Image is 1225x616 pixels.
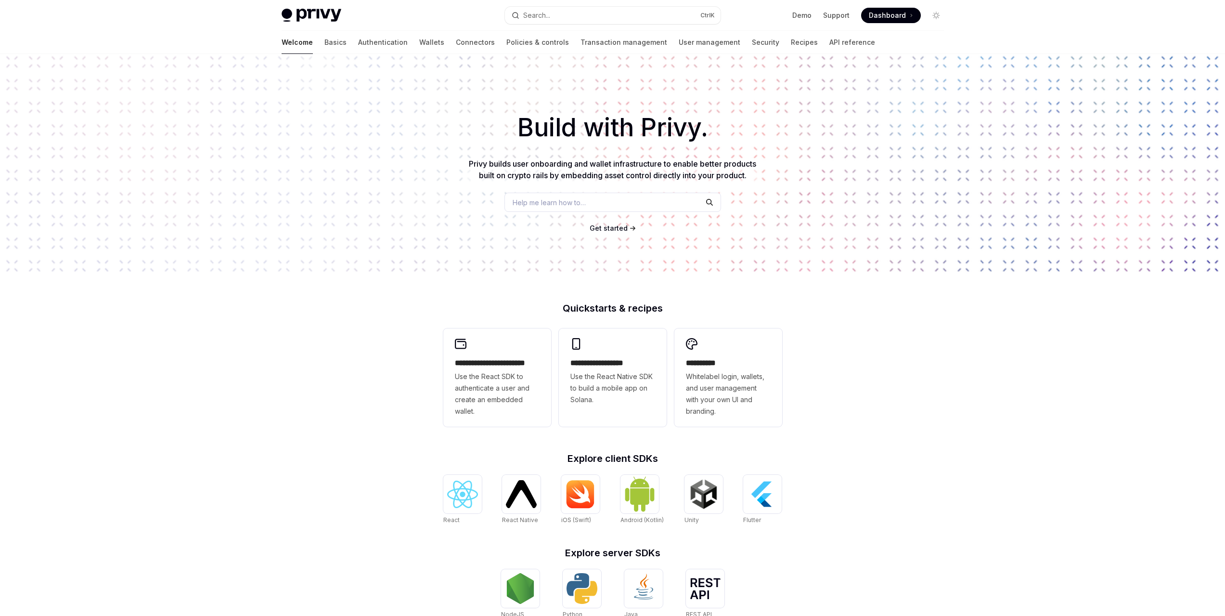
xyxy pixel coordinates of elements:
[561,475,600,525] a: iOS (Swift)iOS (Swift)
[792,11,812,20] a: Demo
[684,475,723,525] a: UnityUnity
[590,224,628,232] span: Get started
[624,476,655,512] img: Android (Kotlin)
[443,516,460,524] span: React
[590,223,628,233] a: Get started
[455,371,540,417] span: Use the React SDK to authenticate a user and create an embedded wallet.
[688,479,719,510] img: Unity
[456,31,495,54] a: Connectors
[506,31,569,54] a: Policies & controls
[674,328,782,427] a: **** *****Whitelabel login, wallets, and user management with your own UI and branding.
[443,475,482,525] a: ReactReact
[829,31,875,54] a: API reference
[747,479,778,510] img: Flutter
[513,197,586,208] span: Help me learn how to…
[443,303,782,313] h2: Quickstarts & recipes
[684,516,699,524] span: Unity
[282,31,313,54] a: Welcome
[928,8,944,23] button: Toggle dark mode
[419,31,444,54] a: Wallets
[628,573,659,604] img: Java
[869,11,906,20] span: Dashboard
[443,548,782,558] h2: Explore server SDKs
[506,480,537,508] img: React Native
[559,328,667,427] a: **** **** **** ***Use the React Native SDK to build a mobile app on Solana.
[686,371,771,417] span: Whitelabel login, wallets, and user management with your own UI and branding.
[620,516,664,524] span: Android (Kotlin)
[15,109,1210,146] h1: Build with Privy.
[502,516,538,524] span: React Native
[505,573,536,604] img: NodeJS
[561,516,591,524] span: iOS (Swift)
[570,371,655,406] span: Use the React Native SDK to build a mobile app on Solana.
[743,516,761,524] span: Flutter
[861,8,921,23] a: Dashboard
[743,475,782,525] a: FlutterFlutter
[580,31,667,54] a: Transaction management
[567,573,597,604] img: Python
[324,31,347,54] a: Basics
[358,31,408,54] a: Authentication
[620,475,664,525] a: Android (Kotlin)Android (Kotlin)
[565,480,596,509] img: iOS (Swift)
[679,31,740,54] a: User management
[791,31,818,54] a: Recipes
[823,11,850,20] a: Support
[447,481,478,508] img: React
[523,10,550,21] div: Search...
[700,12,715,19] span: Ctrl K
[502,475,541,525] a: React NativeReact Native
[505,7,721,24] button: Search...CtrlK
[690,578,721,599] img: REST API
[752,31,779,54] a: Security
[469,159,756,180] span: Privy builds user onboarding and wallet infrastructure to enable better products built on crypto ...
[282,9,341,22] img: light logo
[443,454,782,463] h2: Explore client SDKs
